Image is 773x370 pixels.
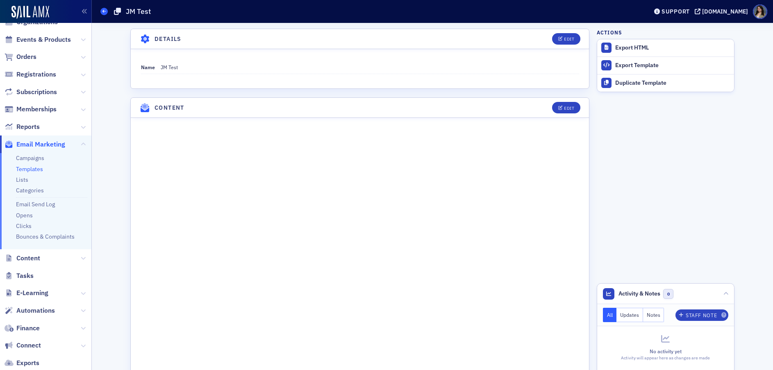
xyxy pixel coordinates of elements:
button: Notes [643,308,664,322]
a: Clicks [16,222,32,230]
a: Subscriptions [5,88,57,97]
span: 0 [663,289,673,299]
div: No activity yet [603,347,728,355]
span: Automations [16,306,55,315]
button: Edit [552,102,580,113]
div: Edit [564,106,574,111]
div: Export HTML [615,44,730,52]
button: [DOMAIN_NAME] [695,9,751,14]
a: Orders [5,52,36,61]
a: Events & Products [5,35,71,44]
div: Edit [564,37,574,41]
a: Content [5,254,40,263]
a: Categories [16,187,44,194]
a: Email Marketing [5,140,65,149]
a: Automations [5,306,55,315]
button: Edit [552,33,580,45]
span: Registrations [16,70,56,79]
button: All [603,308,617,322]
div: Export Template [615,62,730,69]
a: Bounces & Complaints [16,233,75,240]
a: Export Template [597,56,734,74]
span: Exports [16,359,39,368]
a: Opens [16,212,33,219]
a: Reports [5,122,40,131]
button: Staff Note [675,309,728,321]
span: Finance [16,324,40,333]
a: Lists [16,176,28,183]
div: [DOMAIN_NAME] [702,8,748,15]
span: Name [141,64,155,70]
a: Duplicate Template [597,74,734,92]
h1: JM Test [126,7,151,16]
span: Email Marketing [16,140,65,149]
span: Tasks [16,271,34,280]
img: SailAMX [11,6,49,19]
a: Email Send Log [16,201,55,208]
button: Updates [616,308,643,322]
h4: Content [155,104,184,112]
span: Orders [16,52,36,61]
div: Duplicate Template [615,79,730,87]
span: Reports [16,122,40,131]
a: Finance [5,324,40,333]
span: Memberships [16,105,57,114]
span: Profile [753,5,767,19]
a: Memberships [5,105,57,114]
div: Staff Note [686,313,717,318]
span: Activity & Notes [618,289,660,298]
span: Connect [16,341,41,350]
h4: Actions [597,29,622,36]
span: E-Learning [16,289,48,298]
span: Subscriptions [16,88,57,97]
a: Campaigns [16,154,44,162]
a: Tasks [5,271,34,280]
a: Exports [5,359,39,368]
a: E-Learning [5,289,48,298]
span: Content [16,254,40,263]
h4: Details [155,35,182,43]
a: Export HTML [597,39,734,56]
dd: JM Test [161,61,579,74]
a: Registrations [5,70,56,79]
div: Support [662,8,690,15]
div: Activity will appear here as changes are made [603,355,728,361]
span: Events & Products [16,35,71,44]
a: Connect [5,341,41,350]
a: Templates [16,165,43,173]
